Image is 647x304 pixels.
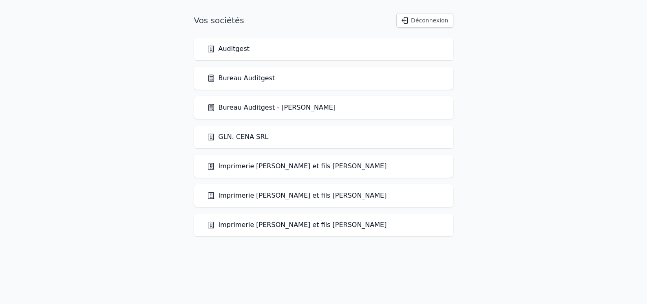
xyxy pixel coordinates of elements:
a: Imprimerie [PERSON_NAME] et fils [PERSON_NAME] [207,220,387,230]
a: Auditgest [207,44,250,54]
a: Bureau Auditgest [207,73,275,83]
a: GLN. CENA SRL [207,132,269,142]
a: Bureau Auditgest - [PERSON_NAME] [207,103,336,112]
a: Imprimerie [PERSON_NAME] et fils [PERSON_NAME] [207,191,387,200]
button: Déconnexion [396,13,453,28]
h1: Vos sociétés [194,15,244,26]
a: Imprimerie [PERSON_NAME] et fils [PERSON_NAME] [207,161,387,171]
